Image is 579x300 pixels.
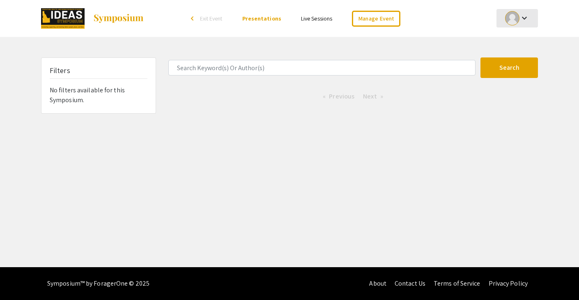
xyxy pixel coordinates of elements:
[480,57,538,78] button: Search
[434,279,480,288] a: Terms of Service
[519,13,529,23] mat-icon: Expand account dropdown
[41,8,144,29] a: 2025 EHHS IDEAS Student Research Symposium
[50,66,70,75] h5: Filters
[168,90,538,103] ul: Pagination
[489,279,528,288] a: Privacy Policy
[352,11,400,27] a: Manage Event
[301,15,332,22] a: Live Sessions
[242,15,281,22] a: Presentations
[41,58,156,113] div: No filters available for this Symposium.
[168,60,476,76] input: Search Keyword(s) Or Author(s)
[191,16,196,21] div: arrow_back_ios
[496,9,538,27] button: Expand account dropdown
[6,263,35,294] iframe: Chat
[395,279,425,288] a: Contact Us
[369,279,386,288] a: About
[93,14,144,23] img: Symposium by ForagerOne
[41,8,85,29] img: 2025 EHHS IDEAS Student Research Symposium
[363,92,377,101] span: Next
[200,15,223,22] span: Exit Event
[47,267,149,300] div: Symposium™ by ForagerOne © 2025
[329,92,354,101] span: Previous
